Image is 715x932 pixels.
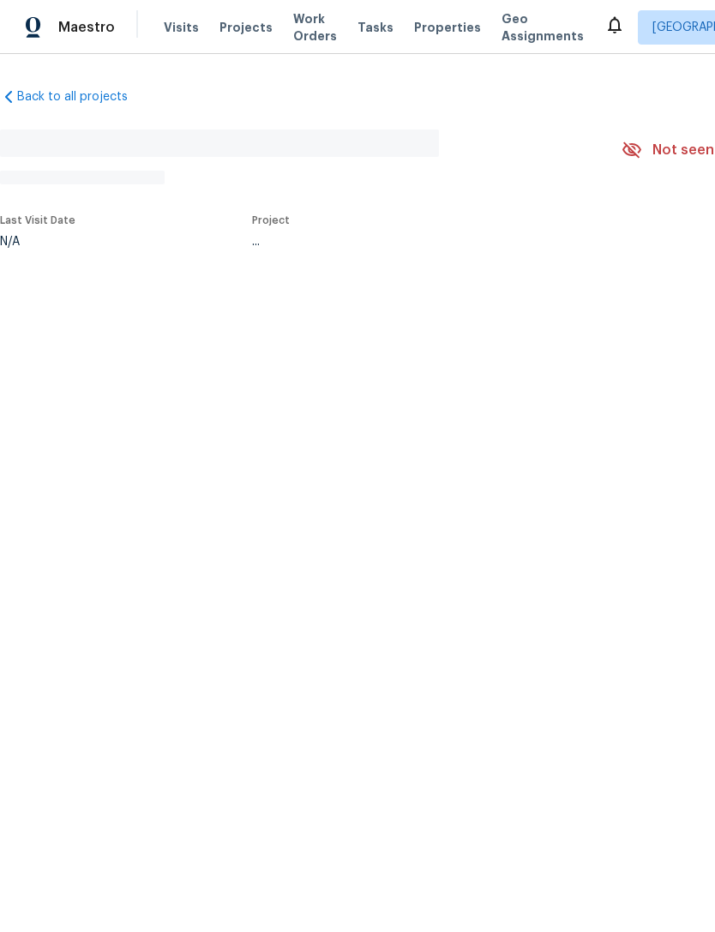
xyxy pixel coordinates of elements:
[293,10,337,45] span: Work Orders
[357,21,394,33] span: Tasks
[219,19,273,36] span: Projects
[502,10,584,45] span: Geo Assignments
[252,215,290,225] span: Project
[252,236,581,248] div: ...
[414,19,481,36] span: Properties
[164,19,199,36] span: Visits
[58,19,115,36] span: Maestro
